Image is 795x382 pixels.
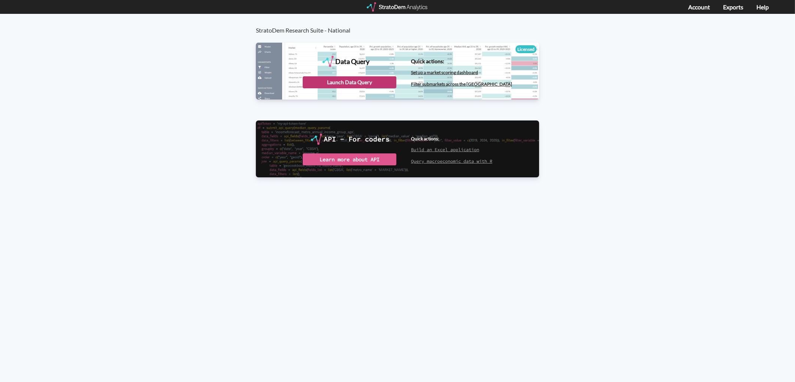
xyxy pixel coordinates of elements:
a: Exports [723,3,743,10]
a: Help [756,3,769,10]
a: Query macroeconomic data with R [411,158,492,164]
div: Launch Data Query [303,76,396,88]
div: Data Query [335,56,369,67]
h3: StratoDem Research Suite - National [256,14,547,34]
a: Filter submarkets across the [GEOGRAPHIC_DATA] [411,81,512,87]
a: Build an Excel application [411,147,479,152]
div: Learn more about API [303,153,396,165]
div: API - For coders [324,134,390,145]
a: Set up a market scoring dashboard [411,70,478,75]
div: Licensed [516,45,536,53]
a: Account [688,3,710,10]
h4: Quick actions: [411,136,492,141]
h4: Quick actions: [411,58,512,64]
